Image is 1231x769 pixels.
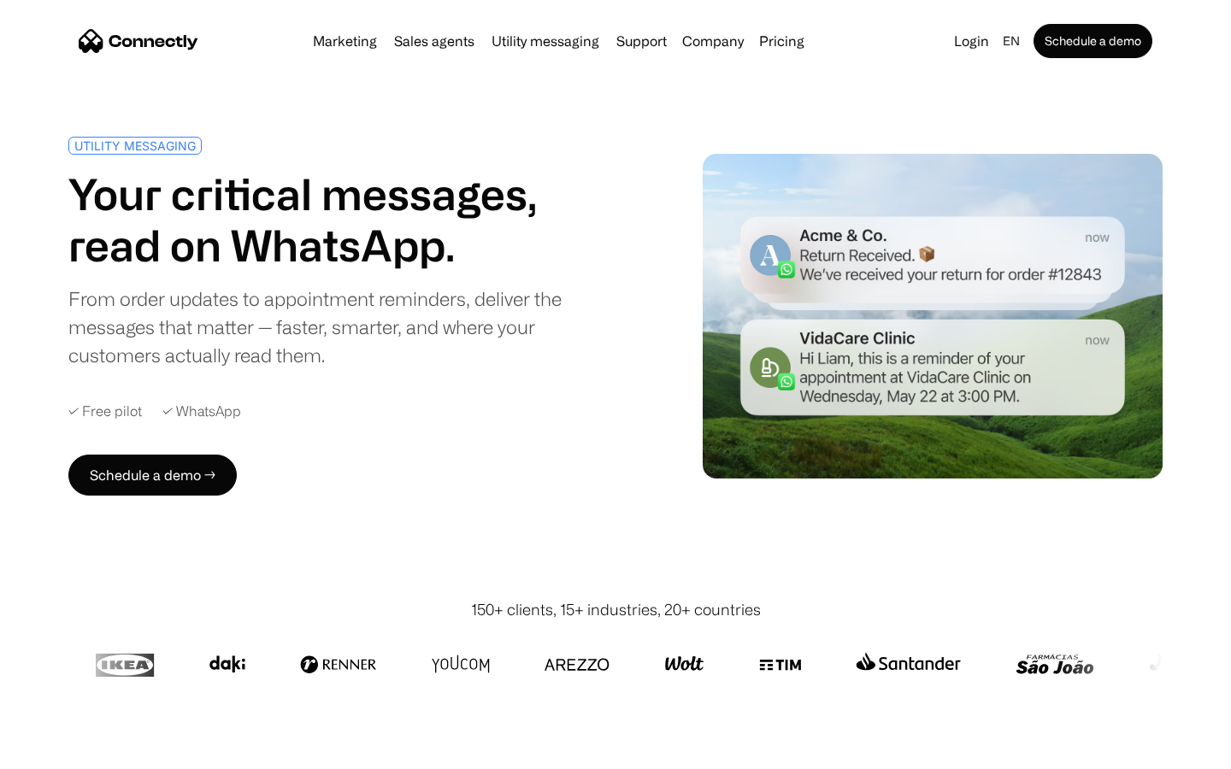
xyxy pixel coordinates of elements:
div: en [1003,29,1020,53]
a: Schedule a demo → [68,455,237,496]
div: ✓ WhatsApp [162,403,241,420]
a: Marketing [306,34,384,48]
div: Company [682,29,744,53]
div: ✓ Free pilot [68,403,142,420]
a: Utility messaging [485,34,606,48]
div: 150+ clients, 15+ industries, 20+ countries [471,598,761,621]
aside: Language selected: English [17,737,103,763]
a: Pricing [752,34,811,48]
a: Login [947,29,996,53]
ul: Language list [34,739,103,763]
div: From order updates to appointment reminders, deliver the messages that matter — faster, smarter, ... [68,285,609,369]
a: Schedule a demo [1034,24,1152,58]
h1: Your critical messages, read on WhatsApp. [68,168,609,271]
a: Support [610,34,674,48]
a: Sales agents [387,34,481,48]
div: UTILITY MESSAGING [74,139,196,152]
